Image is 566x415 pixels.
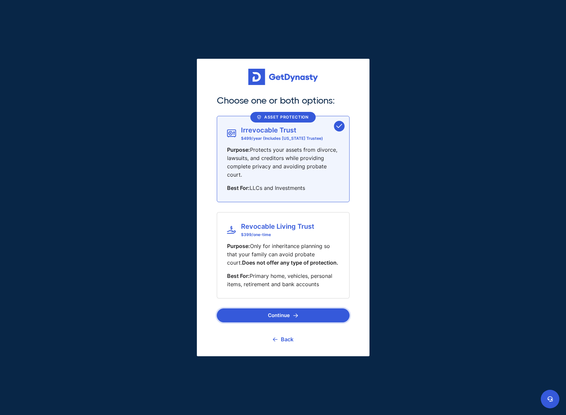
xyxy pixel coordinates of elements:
img: Get started for free with Dynasty Trust Company [248,69,318,85]
span: $499/year (Includes [US_STATE] Trustee) [241,136,323,141]
button: Continue [217,308,350,322]
p: LLCs and Investments [227,184,339,192]
p: Only for inheritance planning so that your family can avoid probate court. [227,242,339,267]
span: $ 399 /one-time [241,232,314,237]
span: Purpose: [227,146,250,153]
span: Best For: [227,185,250,191]
h2: Choose one or both options: [217,95,350,106]
span: Irrevocable Trust [241,126,323,134]
p: Protects your assets from divorce, lawsuits, and creditors while providing complete privacy and a... [227,146,339,179]
div: Revocable Living Trust$399/one-timePurpose:Only for inheritance planning so that your family can ... [217,212,350,298]
span: Does not offer any type of protection. [242,259,338,266]
span: Best For: [227,273,250,279]
span: Revocable Living Trust [241,222,314,230]
div: Asset ProtectionIrrevocable Trust$499/year (Includes [US_STATE] Trustee)Purpose:Protects your ass... [217,116,350,202]
p: Primary home, vehicles, personal items, retirement and bank accounts [227,272,339,289]
img: go back icon [273,337,278,342]
div: Asset Protection [257,114,309,121]
a: Back [273,331,293,348]
span: Purpose: [227,243,250,249]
